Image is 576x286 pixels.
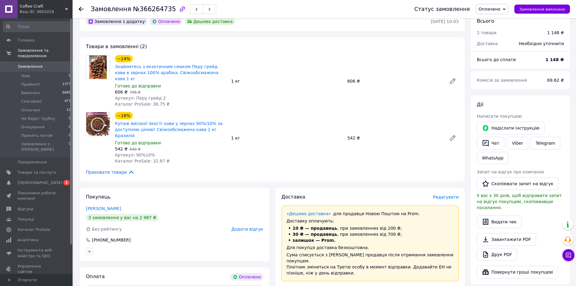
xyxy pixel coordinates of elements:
span: Артикул: Перу грейд 2 [115,96,166,100]
li: , при замовленнях від 700 ₴; [287,231,454,237]
a: Друк PDF [477,248,517,261]
a: Знайомтесь з екзотичним смаком Перу грейд кави в зернах 100% арабіка. Свіжообсмажена кава 1 кг [115,64,218,81]
span: [DEMOGRAPHIC_DATA] [18,180,62,186]
span: Каталог ProSale: 36.75 ₴ [115,102,170,107]
span: Покупець [86,194,111,200]
a: Viber [507,137,528,150]
span: 0 [69,141,71,152]
span: 1377 [62,82,71,87]
span: Управління сайтом [18,264,56,274]
span: 0 [69,116,71,121]
span: Товари в замовленні (2) [86,44,147,49]
span: Покупці [18,217,34,222]
a: «Дешева доставка» [287,211,331,216]
span: Замовлення виконано [519,7,565,12]
a: [PERSON_NAME] [86,206,121,211]
span: Coffee Craft [20,4,65,9]
span: 0 [69,133,71,138]
span: Головна [18,38,34,43]
span: Замовлення [91,5,131,13]
button: Чат [477,137,504,150]
span: Запит на відгук про компанію [477,169,544,174]
span: Показники роботи компанії [18,190,56,201]
span: Нові [21,73,30,79]
span: Готово до відправки [115,84,161,88]
span: Відгуки [18,206,33,212]
div: 542 ₴ [345,134,444,142]
span: №366264735 [133,5,176,13]
div: −14% [115,55,133,62]
div: Ваш ID: 3801019 [20,9,73,15]
span: Написати покупцеві [477,114,522,119]
span: 10 ₴ — продавець [293,226,337,231]
span: Каталог ProSale: 32.87 ₴ [115,159,170,163]
div: Дешева доставка [185,18,235,25]
span: Додати відгук [231,227,263,232]
button: Видати чек [477,215,522,228]
div: 1 кг [229,77,345,85]
div: Оплачено [230,273,263,281]
span: Виконані [21,90,40,96]
span: Каталог ProSale [18,227,50,232]
a: Редагувати [447,132,459,144]
img: Купаж високої якості кави у зернах 90%/10% за доступною ціною! Свіжообсмажена кава 1 кг Бразилія [86,112,110,136]
button: Чат з покупцем [562,249,574,261]
button: Скопіювати запит на відгук [477,177,558,190]
div: Статус замовлення [414,6,470,12]
span: 706 ₴ [130,90,141,94]
div: 606 ₴ [345,77,444,85]
span: 642 ₴ [130,147,141,151]
img: Знайомтесь з екзотичним смаком Перу грейд кави в зернах 100% арабіка. Свіжообсмажена кава 1 кг [89,55,107,79]
span: Всього до сплати [477,57,516,62]
a: Telegram [531,137,560,150]
div: Сума списується з [PERSON_NAME] продавця після отримання замовлення покупцем. Платник зміниться н... [287,252,454,276]
span: Оплачено [479,7,500,12]
span: 6685 [62,90,71,96]
span: 2 товари [477,30,496,35]
span: У вас є 30 днів, щоб відправити запит на відгук покупцеві, скопіювавши посилання. [477,193,562,210]
span: Доставка [281,194,305,200]
div: Повернутися назад [79,6,83,12]
span: Оплата [86,274,105,279]
div: Оплачено [150,18,182,25]
button: Надіслати інструкцію [477,122,545,134]
span: 30 ₴ — продавець [293,232,337,237]
span: залишок — Prom. [293,238,336,243]
div: 1 148 ₴ [547,30,564,36]
span: Інструменти веб-майстра та SEO [18,248,56,258]
div: Замовлення з додатку [86,18,147,25]
span: 606 ₴ [115,90,128,94]
span: 477 [64,99,71,104]
b: 1 148 ₴ [545,57,564,62]
span: Скасовані [21,99,42,104]
a: Завантажити PDF [477,233,536,246]
input: Пошук [3,21,71,32]
span: Замовлення [18,64,43,69]
a: Редагувати [447,75,459,87]
span: Приховати товари [86,169,135,176]
span: 1 [63,180,70,185]
span: Замовлення з [PERSON_NAME] [21,141,69,152]
div: для продавця Новою Поштою на Prom. [287,211,454,217]
span: 0 [69,73,71,79]
div: 1 кг [229,134,345,142]
span: Артикул: 90%10% [115,153,155,157]
span: Аналітика [18,237,38,243]
span: Принять потом [21,133,53,138]
span: Редагувати [433,195,459,199]
div: Необхідно уточнити [515,37,568,50]
span: Оплачені [21,107,40,113]
span: Без рейтингу [92,227,122,232]
span: 12 [67,107,71,113]
span: Доставка [477,41,498,46]
div: Для покупця доставка безкоштовна. [287,245,454,251]
span: Товари та послуги [18,170,56,175]
div: 3 замовлення у вас на 2 987 ₴ [86,214,159,221]
span: Комісія за замовлення [477,78,527,83]
span: Повідомлення [18,159,47,165]
div: [PHONE_NUMBER] [91,237,131,243]
span: Готово до відправки [115,140,161,145]
span: Прийняті [21,82,40,87]
li: , при замовленнях від 200 ₴; [287,225,454,231]
span: Не берут трубку [21,116,55,121]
